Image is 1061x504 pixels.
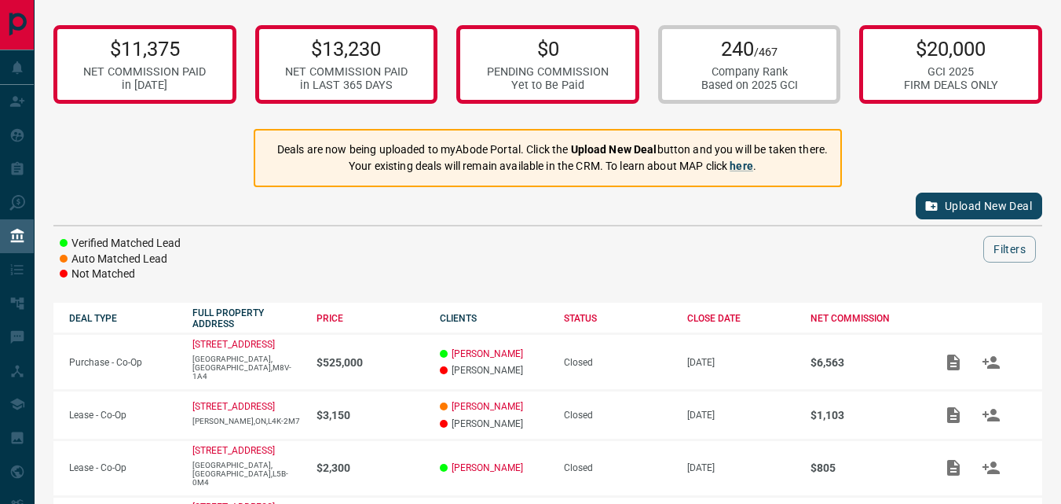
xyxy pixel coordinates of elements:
a: [STREET_ADDRESS] [192,445,275,456]
li: Not Matched [60,267,181,282]
span: Match Clients [972,409,1010,420]
a: [PERSON_NAME] [452,348,523,359]
p: $3,150 [316,409,424,421]
div: Yet to Be Paid [487,79,609,92]
span: Match Clients [972,462,1010,473]
div: Closed [564,462,671,473]
div: GCI 2025 [904,65,998,79]
div: in LAST 365 DAYS [285,79,408,92]
strong: Upload New Deal [571,143,657,156]
span: Add / View Documents [935,462,972,473]
div: Closed [564,357,671,368]
a: [PERSON_NAME] [452,462,523,473]
p: $6,563 [810,356,918,369]
p: [DATE] [687,462,795,473]
div: in [DATE] [83,79,206,92]
a: [STREET_ADDRESS] [192,401,275,412]
p: $20,000 [904,37,998,61]
div: CLIENTS [440,313,547,324]
p: $525,000 [316,356,424,369]
p: Your existing deals will remain available in the CRM. To learn about MAP click . [277,158,828,175]
li: Auto Matched Lead [60,252,181,267]
p: $805 [810,462,918,474]
p: [PERSON_NAME] [440,365,547,376]
p: [DATE] [687,357,795,368]
button: Upload New Deal [916,193,1042,219]
p: 240 [701,37,798,61]
div: STATUS [564,313,671,324]
div: FULL PROPERTY ADDRESS [192,307,300,329]
div: DEAL TYPE [69,313,177,324]
a: [STREET_ADDRESS] [192,339,275,350]
span: /467 [754,46,777,59]
p: Deals are now being uploaded to myAbode Portal. Click the button and you will be taken there. [277,142,828,158]
div: NET COMMISSION PAID [83,65,206,79]
div: PRICE [316,313,424,324]
p: [GEOGRAPHIC_DATA],[GEOGRAPHIC_DATA],M8V-1A4 [192,355,300,381]
div: NET COMMISSION [810,313,918,324]
span: Add / View Documents [935,356,972,367]
div: NET COMMISSION PAID [285,65,408,79]
p: Lease - Co-Op [69,410,177,421]
div: FIRM DEALS ONLY [904,79,998,92]
p: $2,300 [316,462,424,474]
p: [DATE] [687,410,795,421]
p: $1,103 [810,409,918,421]
div: PENDING COMMISSION [487,65,609,79]
p: $11,375 [83,37,206,61]
span: Match Clients [972,356,1010,367]
button: Filters [983,236,1036,263]
li: Verified Matched Lead [60,236,181,252]
div: Closed [564,410,671,421]
p: $0 [487,37,609,61]
div: Company Rank [701,65,798,79]
p: $13,230 [285,37,408,61]
div: CLOSE DATE [687,313,795,324]
p: [PERSON_NAME] [440,418,547,429]
p: Lease - Co-Op [69,462,177,473]
div: Based on 2025 GCI [701,79,798,92]
p: [PERSON_NAME],ON,L4K-2M7 [192,417,300,425]
a: here [730,160,753,172]
span: Add / View Documents [935,409,972,420]
p: [GEOGRAPHIC_DATA],[GEOGRAPHIC_DATA],L5B-0M4 [192,461,300,487]
p: Purchase - Co-Op [69,357,177,368]
a: [PERSON_NAME] [452,401,523,412]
